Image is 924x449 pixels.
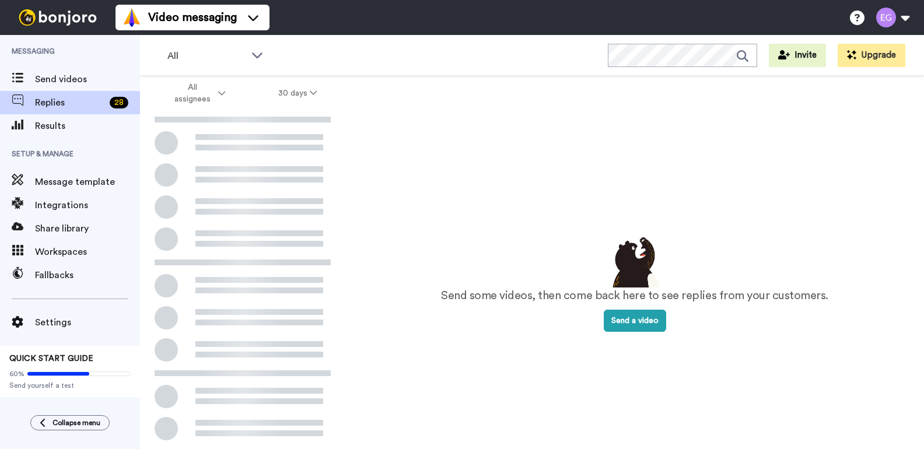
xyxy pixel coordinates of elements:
button: Invite [769,44,826,67]
span: Results [35,119,140,133]
button: Send a video [604,310,666,332]
span: Integrations [35,198,140,212]
span: Message template [35,175,140,189]
span: All assignees [169,82,216,105]
button: 30 days [252,83,344,104]
span: All [167,49,246,63]
span: Send yourself a test [9,381,131,390]
span: QUICK START GUIDE [9,355,93,363]
span: Fallbacks [35,268,140,282]
span: Workspaces [35,245,140,259]
button: All assignees [142,77,252,110]
span: Send videos [35,72,140,86]
a: Send a video [604,317,666,325]
span: Collapse menu [52,418,100,427]
span: Share library [35,222,140,236]
button: Upgrade [838,44,905,67]
p: Send some videos, then come back here to see replies from your customers. [441,287,828,304]
button: Collapse menu [30,415,110,430]
img: results-emptystates.png [605,234,664,287]
span: Replies [35,96,105,110]
img: bj-logo-header-white.svg [14,9,101,26]
img: vm-color.svg [123,8,141,27]
span: Settings [35,315,140,329]
span: Video messaging [148,9,237,26]
div: 28 [110,97,128,108]
span: 60% [9,369,24,378]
